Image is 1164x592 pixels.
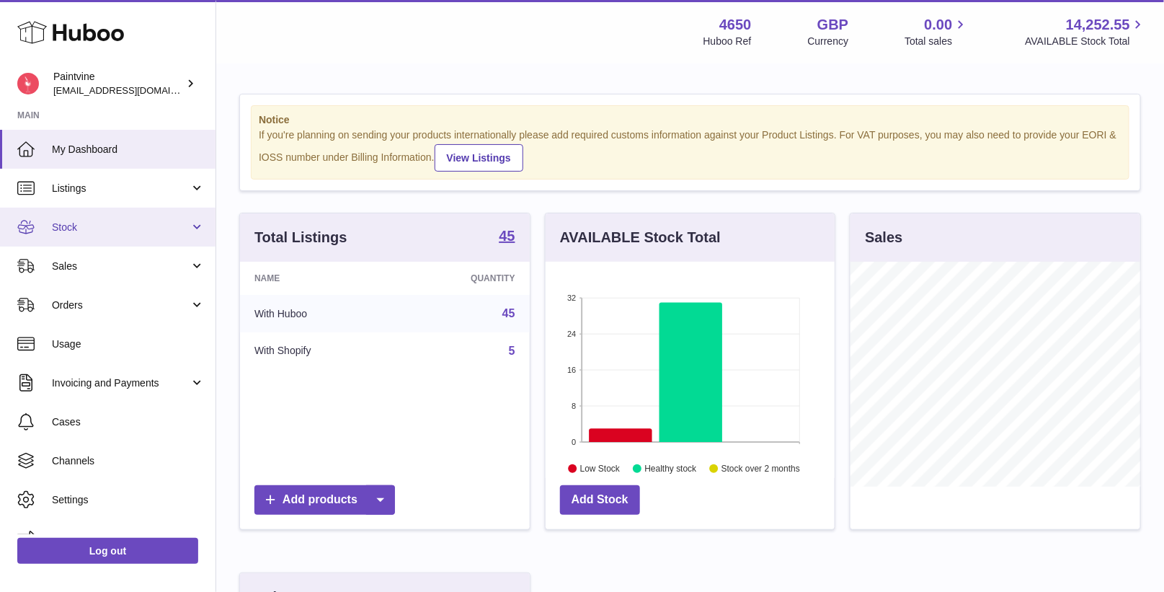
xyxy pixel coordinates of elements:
text: Healthy stock [644,464,697,474]
a: Log out [17,538,198,564]
a: Add products [254,485,395,515]
span: Channels [52,454,205,468]
h3: Sales [865,228,902,247]
span: Usage [52,337,205,351]
h3: AVAILABLE Stock Total [560,228,721,247]
span: 0.00 [925,15,953,35]
div: Currency [808,35,849,48]
span: Sales [52,260,190,273]
span: Stock [52,221,190,234]
a: 14,252.55 AVAILABLE Stock Total [1025,15,1147,48]
div: Huboo Ref [703,35,752,48]
td: With Shopify [240,332,396,370]
span: Orders [52,299,190,312]
span: Invoicing and Payments [52,376,190,390]
strong: 4650 [719,15,752,35]
text: 32 [567,293,576,302]
span: Settings [52,493,205,507]
th: Quantity [396,262,530,295]
text: 8 [572,402,576,410]
span: AVAILABLE Stock Total [1025,35,1147,48]
span: Listings [52,182,190,195]
a: 45 [499,229,515,246]
a: Add Stock [560,485,640,515]
div: If you're planning on sending your products internationally please add required customs informati... [259,128,1121,172]
strong: GBP [817,15,848,35]
span: My Dashboard [52,143,205,156]
a: View Listings [435,144,523,172]
text: 16 [567,366,576,374]
text: 24 [567,330,576,338]
a: 45 [502,307,515,319]
h3: Total Listings [254,228,347,247]
text: 0 [572,438,576,446]
a: 5 [509,345,515,357]
span: Total sales [905,35,969,48]
strong: Notice [259,113,1121,127]
span: 14,252.55 [1066,15,1130,35]
th: Name [240,262,396,295]
a: 0.00 Total sales [905,15,969,48]
text: Stock over 2 months [721,464,800,474]
img: euan@paintvine.co.uk [17,73,39,94]
strong: 45 [499,229,515,243]
span: [EMAIL_ADDRESS][DOMAIN_NAME] [53,84,212,96]
div: Paintvine [53,70,183,97]
span: Cases [52,415,205,429]
td: With Huboo [240,295,396,332]
span: Returns [52,532,205,546]
text: Low Stock [580,464,621,474]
